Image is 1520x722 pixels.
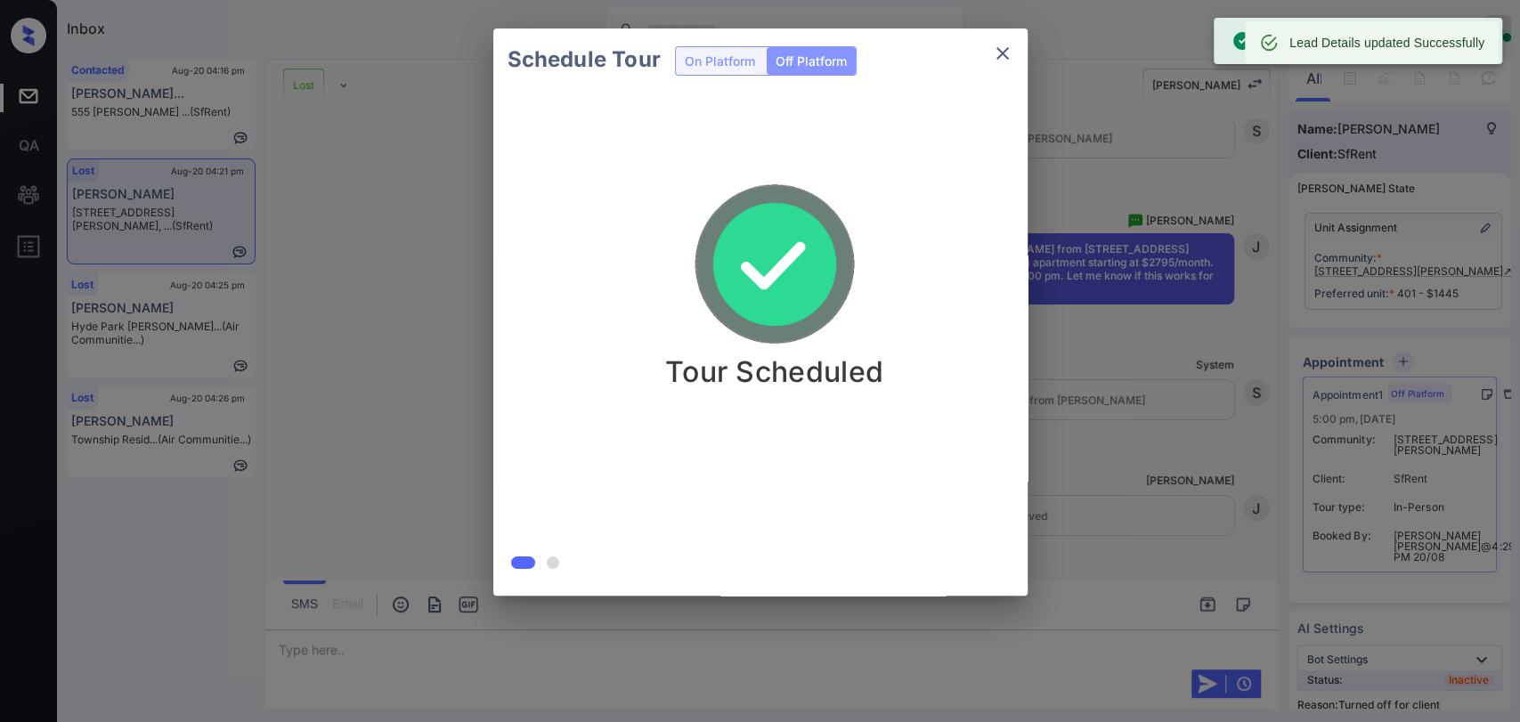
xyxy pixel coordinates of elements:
img: success.888e7dccd4847a8d9502.gif [686,176,864,354]
p: Tour Scheduled [665,354,883,389]
div: Off-Platform Tour scheduled successfully [1231,23,1471,59]
h2: Schedule Tour [493,28,675,91]
button: close [985,36,1020,71]
div: Lead Details updated Successfully [1289,27,1484,59]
